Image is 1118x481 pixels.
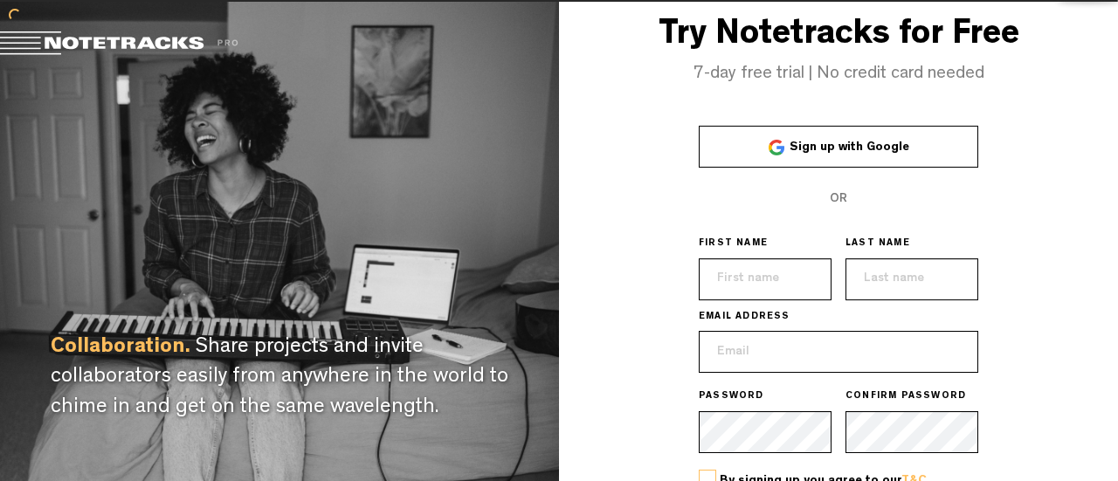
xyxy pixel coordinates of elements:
[845,258,978,300] input: Last name
[51,338,190,359] span: Collaboration.
[830,193,847,205] span: OR
[559,65,1118,84] h4: 7-day free trial | No credit card needed
[790,141,909,154] span: Sign up with Google
[699,390,764,404] span: PASSWORD
[51,338,508,419] span: Share projects and invite collaborators easily from anywhere in the world to chime in and get on ...
[845,237,910,251] span: LAST NAME
[699,237,768,251] span: FIRST NAME
[845,390,966,404] span: CONFIRM PASSWORD
[699,258,832,300] input: First name
[559,17,1118,56] h3: Try Notetracks for Free
[699,311,790,325] span: EMAIL ADDRESS
[699,331,978,373] input: Email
